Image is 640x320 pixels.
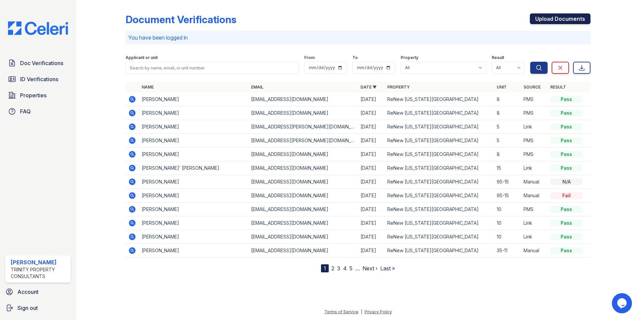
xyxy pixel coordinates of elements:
[5,72,71,86] a: ID Verifications
[494,189,521,203] td: 95-15
[358,134,385,148] td: [DATE]
[494,244,521,258] td: 35-11
[139,244,248,258] td: [PERSON_NAME]
[331,265,334,272] a: 2
[248,134,358,148] td: [EMAIL_ADDRESS][PERSON_NAME][DOMAIN_NAME]
[521,216,548,230] td: Link
[550,123,582,130] div: Pass
[248,106,358,120] td: [EMAIL_ADDRESS][DOMAIN_NAME]
[11,266,68,280] div: Trinity Property Consultants
[355,264,360,272] span: …
[304,55,315,60] label: From
[358,216,385,230] td: [DATE]
[248,161,358,175] td: [EMAIL_ADDRESS][DOMAIN_NAME]
[358,203,385,216] td: [DATE]
[5,89,71,102] a: Properties
[128,34,588,42] p: You have been logged in
[550,151,582,158] div: Pass
[401,55,418,60] label: Property
[494,148,521,161] td: 8
[248,120,358,134] td: [EMAIL_ADDRESS][PERSON_NAME][DOMAIN_NAME]
[365,309,392,314] a: Privacy Policy
[494,120,521,134] td: 5
[139,93,248,106] td: [PERSON_NAME]
[3,21,73,35] img: CE_Logo_Blue-a8612792a0a2168367f1c8372b55b34899dd931a85d93a1a3d3e32e68fde9ad4.png
[550,192,582,199] div: Fail
[358,189,385,203] td: [DATE]
[358,148,385,161] td: [DATE]
[550,178,582,185] div: N/A
[494,134,521,148] td: 5
[494,161,521,175] td: 15
[343,265,347,272] a: 4
[385,120,494,134] td: ReNew [US_STATE][GEOGRAPHIC_DATA]
[494,175,521,189] td: 95-15
[248,244,358,258] td: [EMAIL_ADDRESS][DOMAIN_NAME]
[521,148,548,161] td: PMS
[380,265,395,272] a: Last »
[358,244,385,258] td: [DATE]
[494,93,521,106] td: 8
[358,106,385,120] td: [DATE]
[20,91,47,99] span: Properties
[248,216,358,230] td: [EMAIL_ADDRESS][DOMAIN_NAME]
[139,120,248,134] td: [PERSON_NAME]
[494,106,521,120] td: 8
[521,134,548,148] td: PMS
[550,220,582,226] div: Pass
[126,13,236,25] div: Document Verifications
[385,134,494,148] td: ReNew [US_STATE][GEOGRAPHIC_DATA]
[321,264,329,272] div: 1
[248,189,358,203] td: [EMAIL_ADDRESS][DOMAIN_NAME]
[492,55,504,60] label: Result
[550,137,582,144] div: Pass
[385,244,494,258] td: ReNew [US_STATE][GEOGRAPHIC_DATA]
[385,93,494,106] td: ReNew [US_STATE][GEOGRAPHIC_DATA]
[550,233,582,240] div: Pass
[20,75,58,83] span: ID Verifications
[17,304,38,312] span: Sign out
[387,85,410,90] a: Property
[358,175,385,189] td: [DATE]
[17,288,38,296] span: Account
[385,230,494,244] td: ReNew [US_STATE][GEOGRAPHIC_DATA]
[521,230,548,244] td: Link
[385,189,494,203] td: ReNew [US_STATE][GEOGRAPHIC_DATA]
[494,203,521,216] td: 10
[248,203,358,216] td: [EMAIL_ADDRESS][DOMAIN_NAME]
[139,161,248,175] td: [PERSON_NAME]’ [PERSON_NAME]
[385,203,494,216] td: ReNew [US_STATE][GEOGRAPHIC_DATA]
[363,265,378,272] a: Next ›
[521,175,548,189] td: Manual
[324,309,358,314] a: Terms of Service
[11,258,68,266] div: [PERSON_NAME]
[494,216,521,230] td: 10
[20,107,31,115] span: FAQ
[524,85,541,90] a: Source
[139,148,248,161] td: [PERSON_NAME]
[550,247,582,254] div: Pass
[361,309,362,314] div: |
[358,120,385,134] td: [DATE]
[139,230,248,244] td: [PERSON_NAME]
[5,105,71,118] a: FAQ
[550,165,582,171] div: Pass
[251,85,263,90] a: Email
[521,244,548,258] td: Manual
[139,175,248,189] td: [PERSON_NAME]
[139,189,248,203] td: [PERSON_NAME]
[521,203,548,216] td: PMS
[337,265,340,272] a: 3
[521,93,548,106] td: PMS
[126,62,299,74] input: Search by name, email, or unit number
[530,13,590,24] a: Upload Documents
[550,96,582,103] div: Pass
[612,293,633,313] iframe: chat widget
[3,301,73,315] button: Sign out
[385,216,494,230] td: ReNew [US_STATE][GEOGRAPHIC_DATA]
[142,85,154,90] a: Name
[139,106,248,120] td: [PERSON_NAME]
[139,203,248,216] td: [PERSON_NAME]
[550,206,582,213] div: Pass
[358,161,385,175] td: [DATE]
